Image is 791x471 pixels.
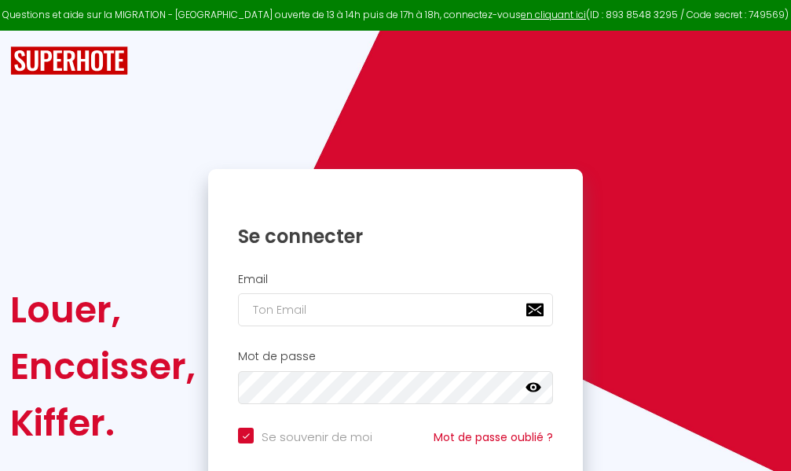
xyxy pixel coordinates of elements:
h2: Mot de passe [238,350,553,363]
div: Encaisser, [10,338,196,395]
div: Kiffer. [10,395,196,451]
div: Louer, [10,281,196,338]
a: en cliquant ici [521,8,586,21]
img: SuperHote logo [10,46,128,75]
a: Mot de passe oublié ? [434,429,553,445]
h1: Se connecter [238,224,553,248]
input: Ton Email [238,293,553,326]
h2: Email [238,273,553,286]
